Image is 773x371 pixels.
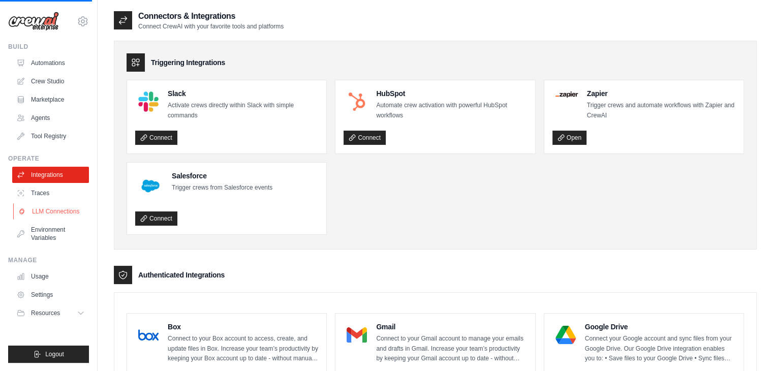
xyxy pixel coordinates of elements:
[376,88,527,99] h4: HubSpot
[12,73,89,89] a: Crew Studio
[587,88,735,99] h4: Zapier
[8,43,89,51] div: Build
[347,91,367,112] img: HubSpot Logo
[151,57,225,68] h3: Triggering Integrations
[8,154,89,163] div: Operate
[8,346,89,363] button: Logout
[172,183,272,193] p: Trigger crews from Salesforce events
[12,185,89,201] a: Traces
[376,334,527,364] p: Connect to your Gmail account to manage your emails and drafts in Gmail. Increase your team’s pro...
[12,268,89,285] a: Usage
[12,55,89,71] a: Automations
[138,22,284,30] p: Connect CrewAI with your favorite tools and platforms
[347,325,367,345] img: Gmail Logo
[168,322,318,332] h4: Box
[12,287,89,303] a: Settings
[555,325,576,345] img: Google Drive Logo
[344,131,386,145] a: Connect
[585,334,735,364] p: Connect your Google account and sync files from your Google Drive. Our Google Drive integration e...
[12,128,89,144] a: Tool Registry
[585,322,735,332] h4: Google Drive
[13,203,90,220] a: LLM Connections
[8,12,59,31] img: Logo
[376,101,527,120] p: Automate crew activation with powerful HubSpot workflows
[555,91,578,98] img: Zapier Logo
[135,131,177,145] a: Connect
[12,110,89,126] a: Agents
[12,167,89,183] a: Integrations
[138,91,159,112] img: Slack Logo
[12,91,89,108] a: Marketplace
[138,10,284,22] h2: Connectors & Integrations
[12,305,89,321] button: Resources
[376,322,527,332] h4: Gmail
[31,309,60,317] span: Resources
[168,88,318,99] h4: Slack
[138,174,163,198] img: Salesforce Logo
[172,171,272,181] h4: Salesforce
[138,325,159,345] img: Box Logo
[138,270,225,280] h3: Authenticated Integrations
[168,101,318,120] p: Activate crews directly within Slack with simple commands
[8,256,89,264] div: Manage
[12,222,89,246] a: Environment Variables
[552,131,586,145] a: Open
[135,211,177,226] a: Connect
[45,350,64,358] span: Logout
[587,101,735,120] p: Trigger crews and automate workflows with Zapier and CrewAI
[168,334,318,364] p: Connect to your Box account to access, create, and update files in Box. Increase your team’s prod...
